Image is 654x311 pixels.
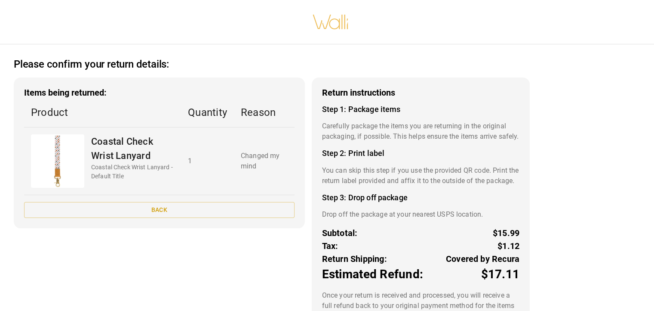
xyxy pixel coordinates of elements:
[312,3,349,40] img: walli-inc.myshopify.com
[188,156,227,166] p: 1
[322,165,519,186] p: You can skip this step if you use the provided QR code. Print the return label provided and affix...
[31,105,174,120] p: Product
[322,105,519,114] h4: Step 1: Package items
[322,239,338,252] p: Tax:
[322,149,519,158] h4: Step 2: Print label
[322,88,519,98] h3: Return instructions
[24,202,295,218] button: Back
[24,88,295,98] h3: Items being returned:
[446,252,519,265] p: Covered by Recura
[322,227,358,239] p: Subtotal:
[91,134,174,163] p: Coastal Check Wrist Lanyard
[14,58,169,71] h2: Please confirm your return details:
[481,265,519,283] p: $17.11
[241,105,288,120] p: Reason
[322,265,423,283] p: Estimated Refund:
[188,105,227,120] p: Quantity
[322,193,519,202] h4: Step 3: Drop off package
[497,239,519,252] p: $1.12
[493,227,519,239] p: $15.99
[91,163,174,181] p: Coastal Check Wrist Lanyard - Default Title
[241,151,288,171] p: Changed my mind
[322,209,519,220] p: Drop off the package at your nearest USPS location.
[322,252,387,265] p: Return Shipping:
[322,121,519,142] p: Carefully package the items you are returning in the original packaging, if possible. This helps ...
